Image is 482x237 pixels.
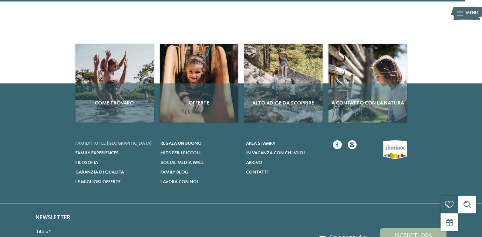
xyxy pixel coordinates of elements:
[161,151,200,155] span: Hits per i piccoli
[244,44,323,123] a: Cercate un hotel per famiglie? Qui troverete solo i migliori! Alto Adige da scoprire
[161,169,239,176] a: Family Blog
[163,99,235,107] span: Offerte
[75,44,154,123] img: Cercate un hotel per famiglie? Qui troverete solo i migliori!
[75,151,119,155] span: Family experiences
[75,160,98,165] span: Filosofia
[75,179,121,184] span: Le migliori offerte
[75,44,154,123] a: Cercate un hotel per famiglie? Qui troverete solo i migliori! Come trovarci
[160,44,238,123] a: Cercate un hotel per famiglie? Qui troverete solo i migliori! Offerte
[161,160,204,165] span: Social Media Wall
[244,44,323,123] img: Cercate un hotel per famiglie? Qui troverete solo i migliori!
[161,140,239,147] a: Regala un buono
[75,141,152,146] span: Family hotel [GEOGRAPHIC_DATA]
[247,99,320,107] span: Alto Adige da scoprire
[331,99,404,107] span: A contatto con la natura
[160,44,238,123] img: Cercate un hotel per famiglie? Qui troverete solo i migliori!
[246,140,324,147] a: Area stampa
[75,169,154,176] a: Garanzia di qualità
[75,140,154,147] a: Family hotel [GEOGRAPHIC_DATA]
[328,44,407,123] a: Cercate un hotel per famiglie? Qui troverete solo i migliori! A contatto con la natura
[75,159,154,166] a: Filosofia
[161,150,239,157] a: Hits per i piccoli
[328,44,407,123] img: Cercate un hotel per famiglie? Qui troverete solo i migliori!
[75,170,124,175] span: Garanzia di qualità
[75,179,154,185] a: Le migliori offerte
[246,170,269,175] span: Contatti
[246,150,324,157] a: In vacanza con chi vuoi
[161,141,202,146] span: Regala un buono
[161,159,239,166] a: Social Media Wall
[246,159,324,166] a: Arrivo
[78,99,151,107] span: Come trovarci
[75,150,154,157] a: Family experiences
[246,141,275,146] span: Area stampa
[36,215,70,221] span: Newsletter
[246,151,305,155] span: In vacanza con chi vuoi
[246,160,262,165] span: Arrivo
[246,169,324,176] a: Contatti
[161,170,188,175] span: Family Blog
[161,179,239,185] a: Lavora con noi
[161,179,198,184] span: Lavora con noi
